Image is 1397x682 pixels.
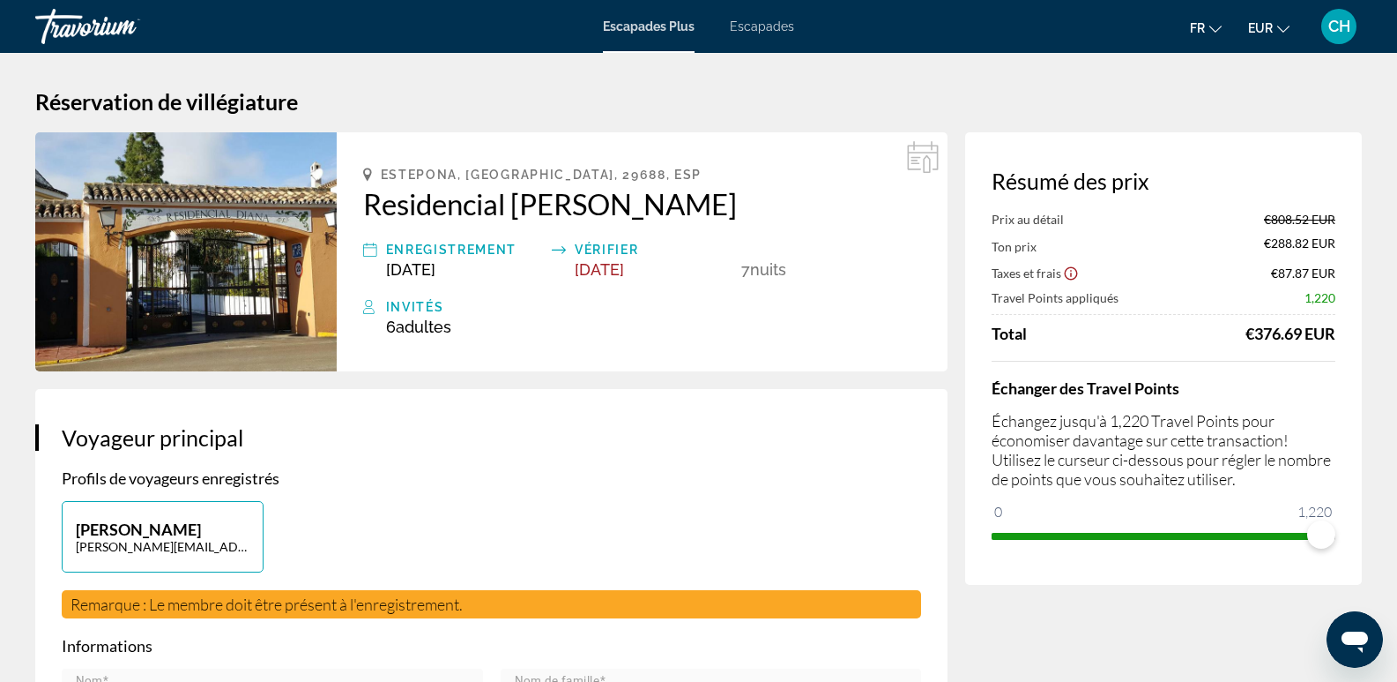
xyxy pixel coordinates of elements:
[363,186,921,221] a: Residencial [PERSON_NAME]
[992,264,1079,281] button: Show Taxes and Fees breakdown
[1304,290,1335,305] span: 1,220
[1264,212,1335,227] span: €808.52 EUR
[76,539,249,554] p: [PERSON_NAME][EMAIL_ADDRESS][DOMAIN_NAME]
[62,636,921,656] p: Informations
[381,168,702,182] span: Estepona, [GEOGRAPHIC_DATA], 29688, ESP
[992,378,1335,398] h4: Échanger des Travel Points
[1295,501,1334,522] span: 1,220
[386,239,543,260] div: Enregistrement
[992,168,1335,194] h3: Résumé des prix
[396,318,451,336] span: Adultes
[386,260,435,279] span: [DATE]
[1326,611,1383,668] iframe: Bouton de lancement de la fenêtre de messagerie
[992,290,1118,305] span: Travel Points appliqués
[62,468,921,488] p: Profils de voyageurs enregistrés
[992,411,1335,489] p: Échangez jusqu'à 1,220 Travel Points pour économiser davantage sur cette transaction! Utilisez le...
[71,595,463,614] span: Remarque : Le membre doit être présent à l'enregistrement.
[992,239,1037,254] span: Ton prix
[730,19,794,34] a: Escapades
[386,296,921,318] div: Invités
[1316,8,1362,45] button: Menu utilisateur
[1245,324,1335,343] div: €376.69 EUR
[35,132,337,371] img: Residencial Diana
[1264,236,1335,255] span: €288.82 EUR
[1248,21,1273,35] font: EUR
[1248,15,1289,41] button: Changer de devise
[603,19,695,34] a: Escapades Plus
[1190,21,1205,35] font: fr
[992,324,1027,343] span: Total
[35,4,212,49] a: Travorium
[1328,17,1350,35] font: CH
[35,88,1362,115] h1: Réservation de villégiature
[62,424,921,451] h3: Voyageur principal
[1307,521,1335,549] span: ngx-slider
[575,260,624,279] span: [DATE]
[62,501,264,573] button: [PERSON_NAME][PERSON_NAME][EMAIL_ADDRESS][DOMAIN_NAME]
[575,239,732,260] div: Vérifier
[992,501,1005,522] span: 0
[386,318,451,336] span: 6
[1190,15,1222,41] button: Changer de langue
[750,260,786,279] span: nuits
[992,266,1061,281] span: Taxes et frais
[1271,266,1335,281] span: €87.87 EUR
[76,520,249,539] p: [PERSON_NAME]
[992,533,1335,536] ngx-slider: ngx-slider
[741,260,750,279] span: 7
[1063,265,1079,281] button: Show Taxes and Fees disclaimer
[992,212,1064,227] span: Prix au détail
